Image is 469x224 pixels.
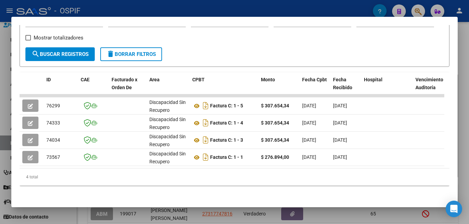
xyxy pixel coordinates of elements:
[333,120,347,126] span: [DATE]
[210,155,243,160] strong: Factura C: 1 - 1
[333,137,347,143] span: [DATE]
[210,120,243,126] strong: Factura C: 1 - 4
[201,100,210,111] i: Descargar documento
[81,77,90,82] span: CAE
[25,47,95,61] button: Buscar Registros
[302,103,316,108] span: [DATE]
[109,72,147,103] datatable-header-cell: Facturado x Orden De
[299,72,330,103] datatable-header-cell: Fecha Cpbt
[415,77,443,90] span: Vencimiento Auditoría
[446,201,462,217] div: Open Intercom Messenger
[210,103,243,109] strong: Factura C: 1 - 5
[100,47,162,61] button: Borrar Filtros
[20,168,449,186] div: 4 total
[333,103,347,108] span: [DATE]
[201,117,210,128] i: Descargar documento
[261,137,289,143] strong: $ 307.654,34
[106,50,115,58] mat-icon: delete
[46,154,60,160] span: 73567
[178,19,185,26] button: Open calendar
[333,77,352,90] span: Fecha Recibido
[106,51,156,57] span: Borrar Filtros
[78,72,109,103] datatable-header-cell: CAE
[261,120,289,126] strong: $ 307.654,34
[46,103,60,108] span: 76299
[413,72,444,103] datatable-header-cell: Vencimiento Auditoría
[46,120,60,126] span: 74333
[261,154,289,160] strong: $ 276.894,00
[192,77,205,82] span: CPBT
[261,103,289,108] strong: $ 307.654,34
[34,34,83,42] span: Mostrar totalizadores
[302,77,327,82] span: Fecha Cpbt
[147,72,190,103] datatable-header-cell: Area
[46,77,51,82] span: ID
[32,51,89,57] span: Buscar Registros
[333,154,347,160] span: [DATE]
[149,99,186,113] span: Discapacidad Sin Recupero
[302,137,316,143] span: [DATE]
[302,154,316,160] span: [DATE]
[112,77,137,90] span: Facturado x Orden De
[149,77,160,82] span: Area
[149,151,186,164] span: Discapacidad Sin Recupero
[201,152,210,163] i: Descargar documento
[149,117,186,130] span: Discapacidad Sin Recupero
[46,137,60,143] span: 74034
[44,72,78,103] datatable-header-cell: ID
[361,72,413,103] datatable-header-cell: Hospital
[210,138,243,143] strong: Factura C: 1 - 3
[261,77,275,82] span: Monto
[364,77,382,82] span: Hospital
[149,134,186,147] span: Discapacidad Sin Recupero
[258,72,299,103] datatable-header-cell: Monto
[302,120,316,126] span: [DATE]
[330,72,361,103] datatable-header-cell: Fecha Recibido
[201,134,210,145] i: Descargar documento
[32,50,40,58] mat-icon: search
[190,72,258,103] datatable-header-cell: CPBT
